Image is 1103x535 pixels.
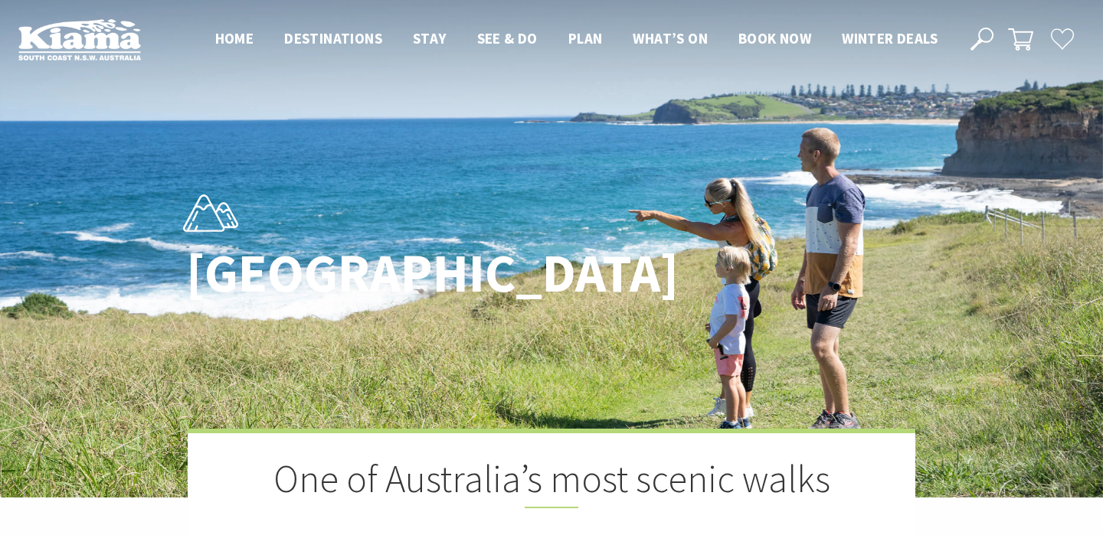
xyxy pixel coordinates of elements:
[186,244,619,303] h1: [GEOGRAPHIC_DATA]
[568,29,603,47] span: Plan
[633,29,708,47] span: What’s On
[215,29,254,47] span: Home
[477,29,538,47] span: See & Do
[413,29,447,47] span: Stay
[738,29,811,47] span: Book now
[200,27,953,52] nav: Main Menu
[264,456,839,508] h2: One of Australia’s most scenic walks
[842,29,938,47] span: Winter Deals
[284,29,382,47] span: Destinations
[18,18,141,60] img: Kiama Logo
